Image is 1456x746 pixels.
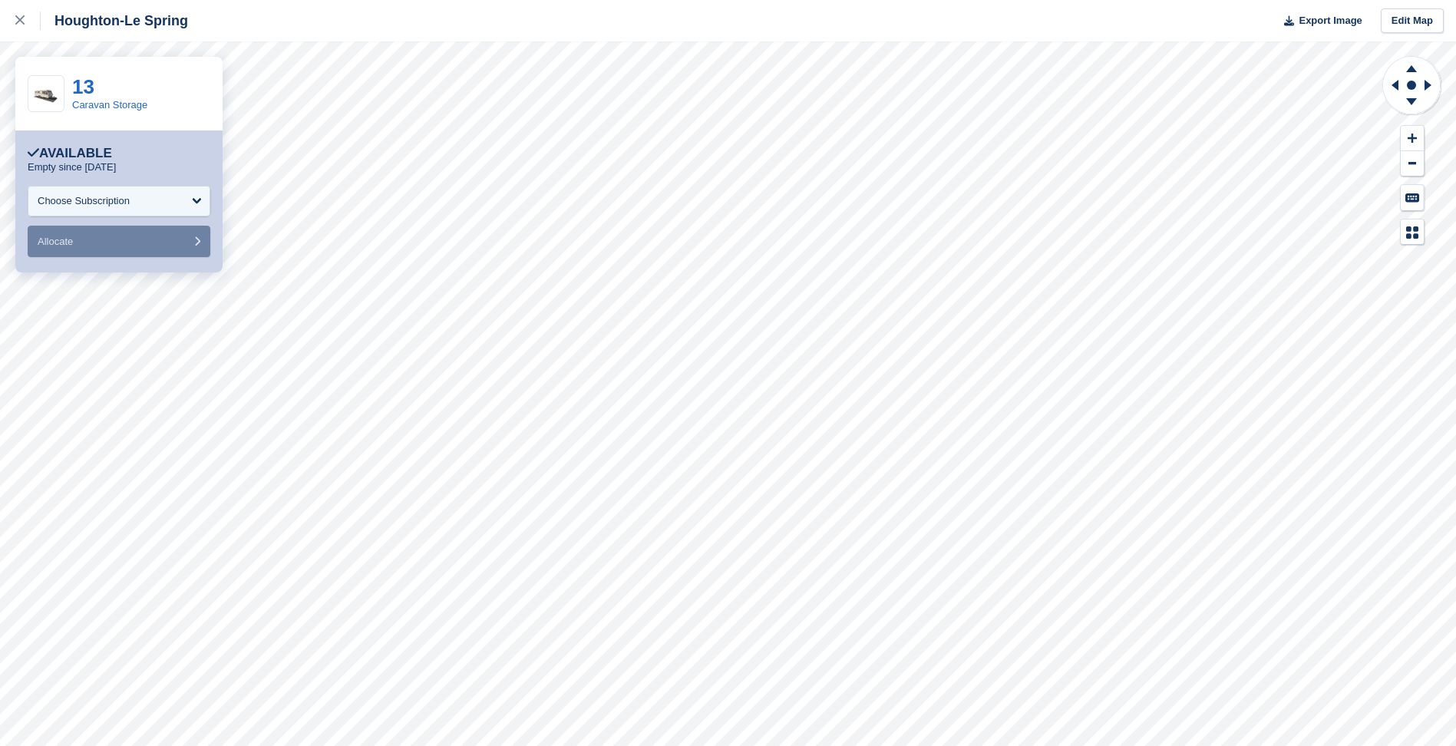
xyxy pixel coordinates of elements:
button: Zoom Out [1401,151,1424,177]
a: Edit Map [1381,8,1444,34]
a: Caravan Storage [72,99,147,111]
a: 13 [72,75,94,98]
div: Choose Subscription [38,193,130,209]
span: Export Image [1299,13,1362,28]
button: Allocate [28,226,210,257]
span: Allocate [38,236,73,247]
button: Export Image [1275,8,1362,34]
button: Keyboard Shortcuts [1401,185,1424,210]
div: Houghton-Le Spring [41,12,188,30]
img: Caravan%20-%20R%20(1).jpg [28,84,64,104]
p: Empty since [DATE] [28,161,116,173]
div: Available [28,146,112,161]
button: Zoom In [1401,126,1424,151]
button: Map Legend [1401,220,1424,245]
